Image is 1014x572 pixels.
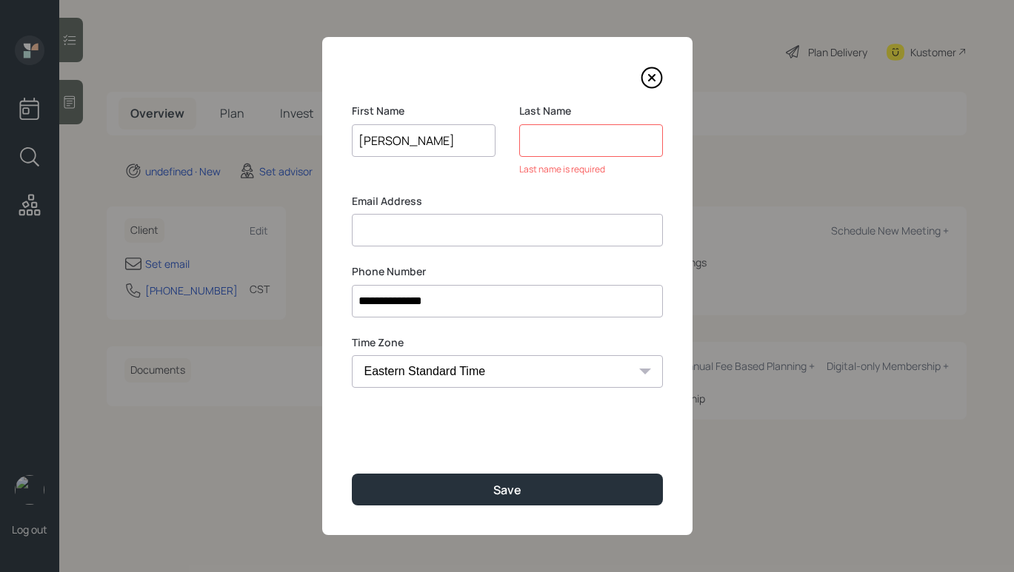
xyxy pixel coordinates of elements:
label: Last Name [519,104,663,118]
div: Last name is required [519,163,663,176]
div: Save [493,482,521,498]
label: First Name [352,104,496,118]
label: Time Zone [352,335,663,350]
label: Phone Number [352,264,663,279]
button: Save [352,474,663,505]
label: Email Address [352,194,663,209]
